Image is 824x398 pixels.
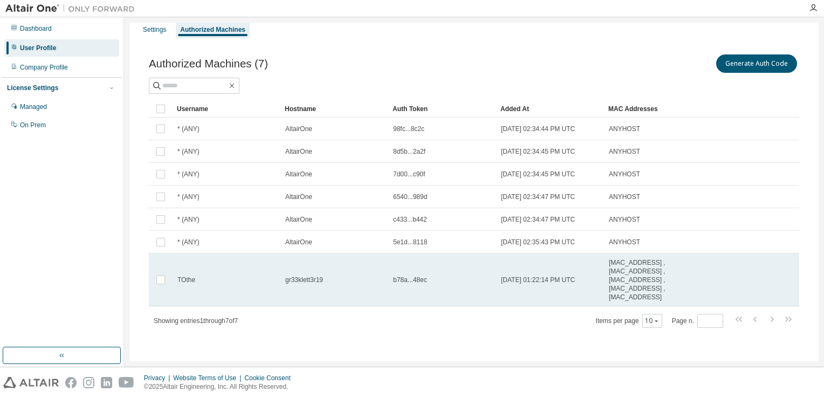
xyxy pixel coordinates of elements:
[285,125,312,133] span: AltairOne
[173,374,244,382] div: Website Terms of Use
[144,382,297,392] p: © 2025 Altair Engineering, Inc. All Rights Reserved.
[20,44,56,52] div: User Profile
[7,84,58,92] div: License Settings
[501,276,575,284] span: [DATE] 01:22:14 PM UTC
[716,54,797,73] button: Generate Auth Code
[177,215,200,224] span: * (ANY)
[5,3,140,14] img: Altair One
[177,147,200,156] span: * (ANY)
[501,193,575,201] span: [DATE] 02:34:47 PM UTC
[285,276,323,284] span: gr33klett3r19
[609,238,640,246] span: ANYHOST
[501,215,575,224] span: [DATE] 02:34:47 PM UTC
[244,374,297,382] div: Cookie Consent
[609,215,640,224] span: ANYHOST
[119,377,134,388] img: youtube.svg
[180,25,245,34] div: Authorized Machines
[3,377,59,388] img: altair_logo.svg
[285,147,312,156] span: AltairOne
[609,147,640,156] span: ANYHOST
[672,314,723,328] span: Page n.
[501,170,575,179] span: [DATE] 02:34:45 PM UTC
[285,100,384,118] div: Hostname
[20,63,68,72] div: Company Profile
[609,170,640,179] span: ANYHOST
[501,238,575,246] span: [DATE] 02:35:43 PM UTC
[285,170,312,179] span: AltairOne
[393,125,424,133] span: 98fc...8c2c
[393,276,427,284] span: b78a...48ec
[596,314,662,328] span: Items per page
[144,374,173,382] div: Privacy
[177,125,200,133] span: * (ANY)
[177,170,200,179] span: * (ANY)
[20,102,47,111] div: Managed
[20,121,46,129] div: On Prem
[645,317,660,325] button: 10
[609,258,680,301] span: [MAC_ADDRESS] , [MAC_ADDRESS] , [MAC_ADDRESS] , [MAC_ADDRESS] , [MAC_ADDRESS]
[393,100,492,118] div: Auth Token
[177,193,200,201] span: * (ANY)
[608,100,681,118] div: MAC Addresses
[177,100,276,118] div: Username
[609,193,640,201] span: ANYHOST
[393,193,427,201] span: 6540...989d
[285,193,312,201] span: AltairOne
[393,215,427,224] span: c433...b442
[500,100,600,118] div: Added At
[65,377,77,388] img: facebook.svg
[501,125,575,133] span: [DATE] 02:34:44 PM UTC
[177,276,195,284] span: TOthe
[149,58,268,70] span: Authorized Machines (7)
[154,317,238,325] span: Showing entries 1 through 7 of 7
[143,25,166,34] div: Settings
[393,238,427,246] span: 5e1d...8118
[101,377,112,388] img: linkedin.svg
[177,238,200,246] span: * (ANY)
[501,147,575,156] span: [DATE] 02:34:45 PM UTC
[285,215,312,224] span: AltairOne
[393,170,425,179] span: 7d00...c90f
[83,377,94,388] img: instagram.svg
[20,24,52,33] div: Dashboard
[285,238,312,246] span: AltairOne
[609,125,640,133] span: ANYHOST
[393,147,425,156] span: 8d5b...2a2f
